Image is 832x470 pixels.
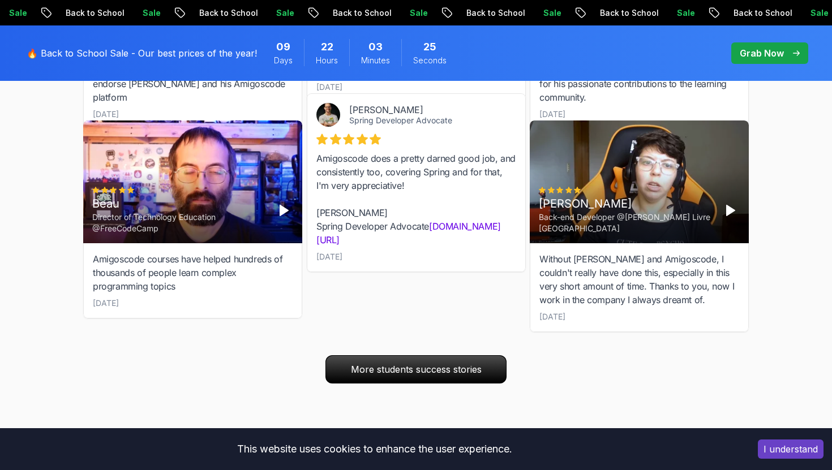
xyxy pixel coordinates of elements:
p: Sale [305,7,341,19]
a: More students success stories [325,355,507,383]
div: Beau [92,196,266,212]
p: Sale [572,7,608,19]
span: 3 Minutes [368,39,383,55]
a: Spring Developer Advocate [349,115,452,125]
div: [PERSON_NAME] [349,104,498,115]
p: 🔥 Back to School Sale - Our best prices of the year! [27,46,257,60]
button: Play [275,201,293,219]
div: Director of Technology Education @FreeCodeCamp [92,212,266,234]
div: Amigoscode courses have helped hundreds of thousands of people learn complex programming topics [93,252,293,293]
div: Amigoscode does a pretty darned good job, and consistently too, covering Spring and for that, I'm... [316,152,516,247]
div: Back-end Developer @[PERSON_NAME] Livre [GEOGRAPHIC_DATA] [539,212,713,234]
button: Play [722,201,740,219]
div: [DATE] [93,297,119,309]
span: Minutes [361,55,390,66]
p: Sale [439,7,475,19]
span: Hours [316,55,338,66]
img: Josh Long avatar [316,103,340,127]
div: [DATE] [316,251,342,262]
span: Seconds [413,55,447,66]
div: [DATE] [539,109,565,120]
div: [DATE] [93,109,119,120]
p: Sale [171,7,208,19]
p: Back to School [629,7,706,19]
span: 22 Hours [321,39,333,55]
p: Back to School [95,7,171,19]
button: Accept cookies [758,439,824,459]
p: Back to School [495,7,572,19]
div: [DATE] [316,81,342,93]
span: 9 Days [276,39,290,55]
span: Days [274,55,293,66]
p: Back to School [362,7,439,19]
p: Back to School [228,7,305,19]
div: Without [PERSON_NAME] and Amigoscode, I couldn't really have done this, especially in this very s... [539,252,739,307]
p: More students success stories [326,356,506,383]
p: Grab Now [740,46,784,60]
div: This website uses cookies to enhance the user experience. [8,437,741,462]
span: 25 Seconds [423,39,436,55]
div: [PERSON_NAME] [539,196,713,212]
div: [DATE] [539,311,565,322]
p: Sale [706,7,742,19]
p: Sale [38,7,74,19]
